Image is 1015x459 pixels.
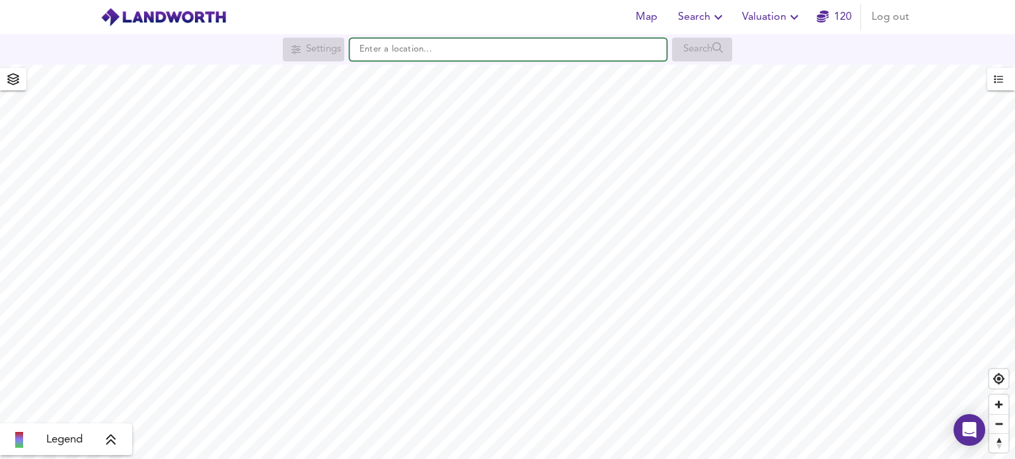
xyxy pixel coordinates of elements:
[989,415,1008,433] span: Zoom out
[625,4,667,30] button: Map
[678,8,726,26] span: Search
[872,8,909,26] span: Log out
[46,432,83,448] span: Legend
[954,414,985,446] div: Open Intercom Messenger
[813,4,855,30] button: 120
[672,38,732,61] div: Search for a location first or explore the map
[742,8,802,26] span: Valuation
[989,433,1008,452] button: Reset bearing to north
[100,7,227,27] img: logo
[283,38,344,61] div: Search for a location first or explore the map
[737,4,808,30] button: Valuation
[866,4,915,30] button: Log out
[673,4,732,30] button: Search
[989,395,1008,414] button: Zoom in
[630,8,662,26] span: Map
[989,434,1008,452] span: Reset bearing to north
[817,8,852,26] a: 120
[989,369,1008,388] button: Find my location
[989,414,1008,433] button: Zoom out
[350,38,667,61] input: Enter a location...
